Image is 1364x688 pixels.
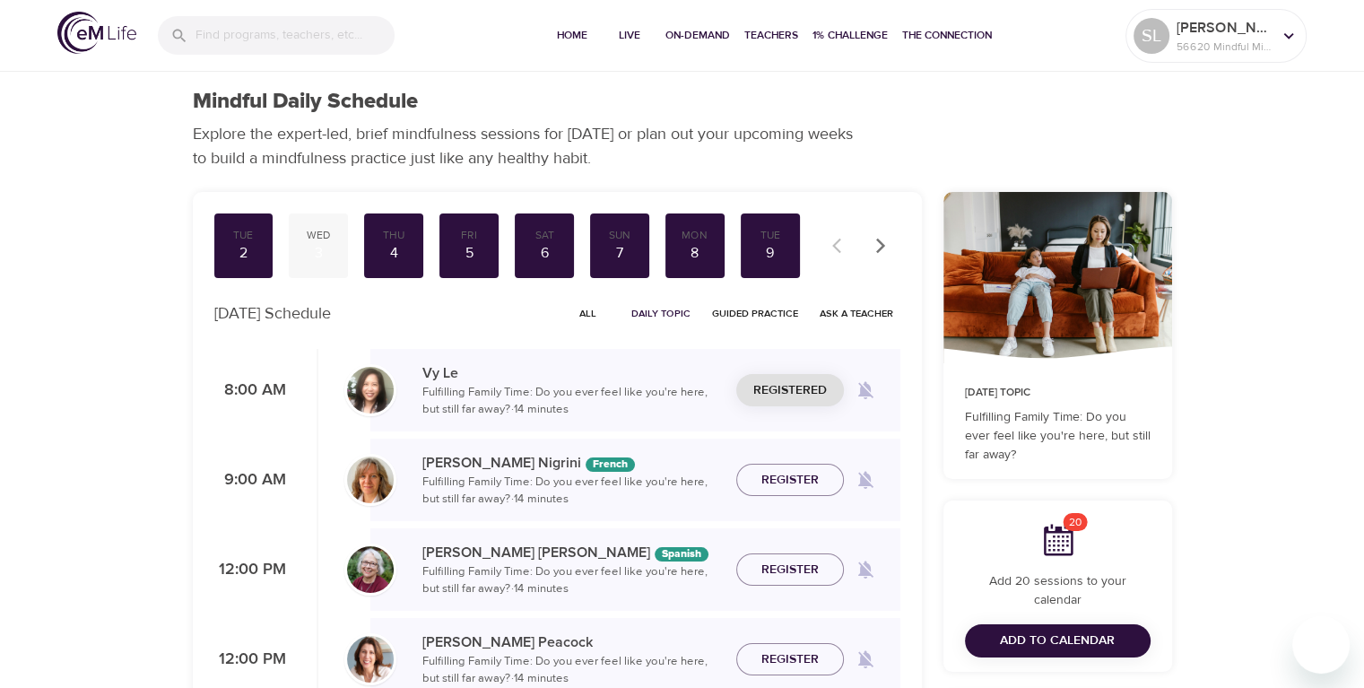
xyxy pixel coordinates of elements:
span: Remind me when a class goes live every Monday at 12:00 PM [844,548,887,591]
div: Tue [222,228,266,243]
span: Add to Calendar [1000,630,1115,652]
p: [PERSON_NAME] [PERSON_NAME] [422,542,722,563]
span: On-Demand [665,26,730,45]
button: Daily Topic [624,300,698,327]
span: Guided Practice [712,305,798,322]
div: Thu [371,228,416,243]
p: [PERSON_NAME] [1177,17,1272,39]
img: MelissaNigiri.jpg [347,457,394,503]
div: 9 [748,243,793,264]
div: SL [1134,18,1169,54]
div: The episodes in this programs will be in French [586,457,635,472]
span: Register [761,649,819,671]
button: Ask a Teacher [812,300,900,327]
span: Register [761,559,819,581]
button: Guided Practice [705,300,805,327]
span: Live [608,26,651,45]
p: Explore the expert-led, brief mindfulness sessions for [DATE] or plan out your upcoming weeks to ... [193,122,865,170]
span: All [567,305,610,322]
input: Find programs, teachers, etc... [195,16,395,55]
button: All [560,300,617,327]
span: Teachers [744,26,798,45]
span: 20 [1064,513,1088,531]
div: The episodes in this programs will be in Spanish [655,547,708,562]
span: Home [551,26,594,45]
div: Sat [522,228,567,243]
button: Registered [736,374,844,407]
span: The Connection [902,26,992,45]
p: 56620 Mindful Minutes [1177,39,1272,55]
p: Fulfilling Family Time: Do you ever feel like you're here, but still far away? · 14 minutes [422,653,722,688]
p: Fulfilling Family Time: Do you ever feel like you're here, but still far away? · 14 minutes [422,384,722,419]
img: Susan_Peacock-min.jpg [347,636,394,683]
span: Registered [753,379,827,402]
p: 12:00 PM [214,558,286,582]
p: [DATE] Schedule [214,301,331,326]
span: Remind me when a class goes live every Monday at 9:00 AM [844,458,887,501]
div: 6 [522,243,567,264]
span: Ask a Teacher [820,305,893,322]
button: Register [736,464,844,497]
img: vy-profile-good-3.jpg [347,367,394,414]
p: 12:00 PM [214,648,286,672]
span: Remind me when a class goes live every Monday at 12:00 PM [844,638,887,681]
div: 4 [371,243,416,264]
span: Register [761,469,819,492]
p: Fulfilling Family Time: Do you ever feel like you're here, but still far away? [965,408,1151,465]
div: 2 [222,243,266,264]
button: Add to Calendar [965,624,1151,658]
div: Wed [296,228,341,243]
div: Sun [597,228,642,243]
button: Register [736,643,844,676]
p: Add 20 sessions to your calendar [965,572,1151,610]
iframe: Button to launch messaging window [1292,616,1350,674]
p: 9:00 AM [214,468,286,492]
button: Register [736,553,844,587]
img: logo [57,12,136,54]
p: [DATE] Topic [965,385,1151,401]
div: Mon [673,228,717,243]
span: Remind me when a class goes live every Monday at 8:00 AM [844,369,887,412]
div: Tue [748,228,793,243]
p: Vy Le [422,362,722,384]
p: [PERSON_NAME] Peacock [422,631,722,653]
h1: Mindful Daily Schedule [193,89,418,115]
div: 5 [447,243,491,264]
p: 8:00 AM [214,379,286,403]
p: Fulfilling Family Time: Do you ever feel like you're here, but still far away? · 14 minutes [422,474,722,509]
img: Bernice_Moore_min.jpg [347,546,394,593]
div: 7 [597,243,642,264]
span: 1% Challenge [812,26,888,45]
div: 8 [673,243,717,264]
p: [PERSON_NAME] Nigrini [422,452,722,474]
p: Fulfilling Family Time: Do you ever feel like you're here, but still far away? · 14 minutes [422,563,722,598]
div: Fri [447,228,491,243]
span: Daily Topic [631,305,691,322]
div: 3 [296,243,341,264]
